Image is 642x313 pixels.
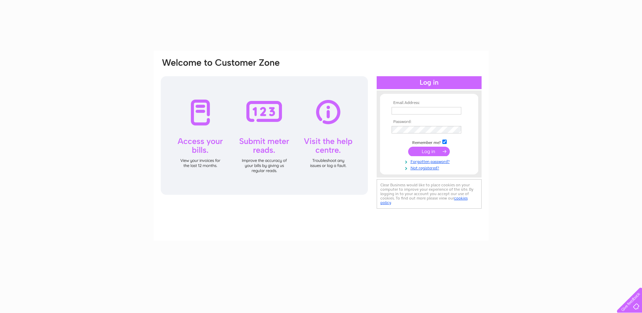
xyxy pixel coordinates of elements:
[392,164,468,171] a: Not registered?
[377,179,482,209] div: Clear Business would like to place cookies on your computer to improve your experience of the sit...
[390,120,468,124] th: Password:
[390,139,468,145] td: Remember me?
[380,196,468,205] a: cookies policy
[390,101,468,105] th: Email Address:
[408,147,450,156] input: Submit
[392,158,468,164] a: Forgotten password?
